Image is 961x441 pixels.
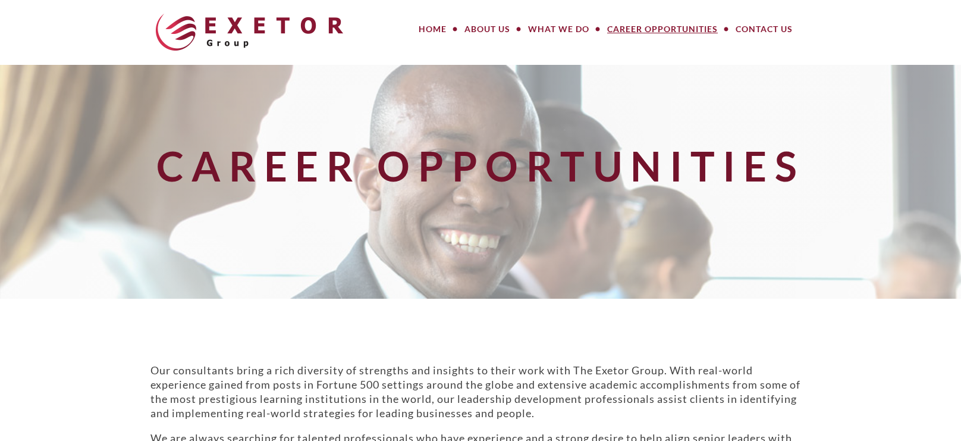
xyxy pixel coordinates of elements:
[519,17,598,41] a: What We Do
[598,17,727,41] a: Career Opportunities
[150,363,811,420] p: Our consultants bring a rich diversity of strengths and insights to their work with The Exetor Gr...
[456,17,519,41] a: About Us
[727,17,802,41] a: Contact Us
[410,17,456,41] a: Home
[156,14,343,51] img: The Exetor Group
[143,143,818,188] h1: Career Opportunities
